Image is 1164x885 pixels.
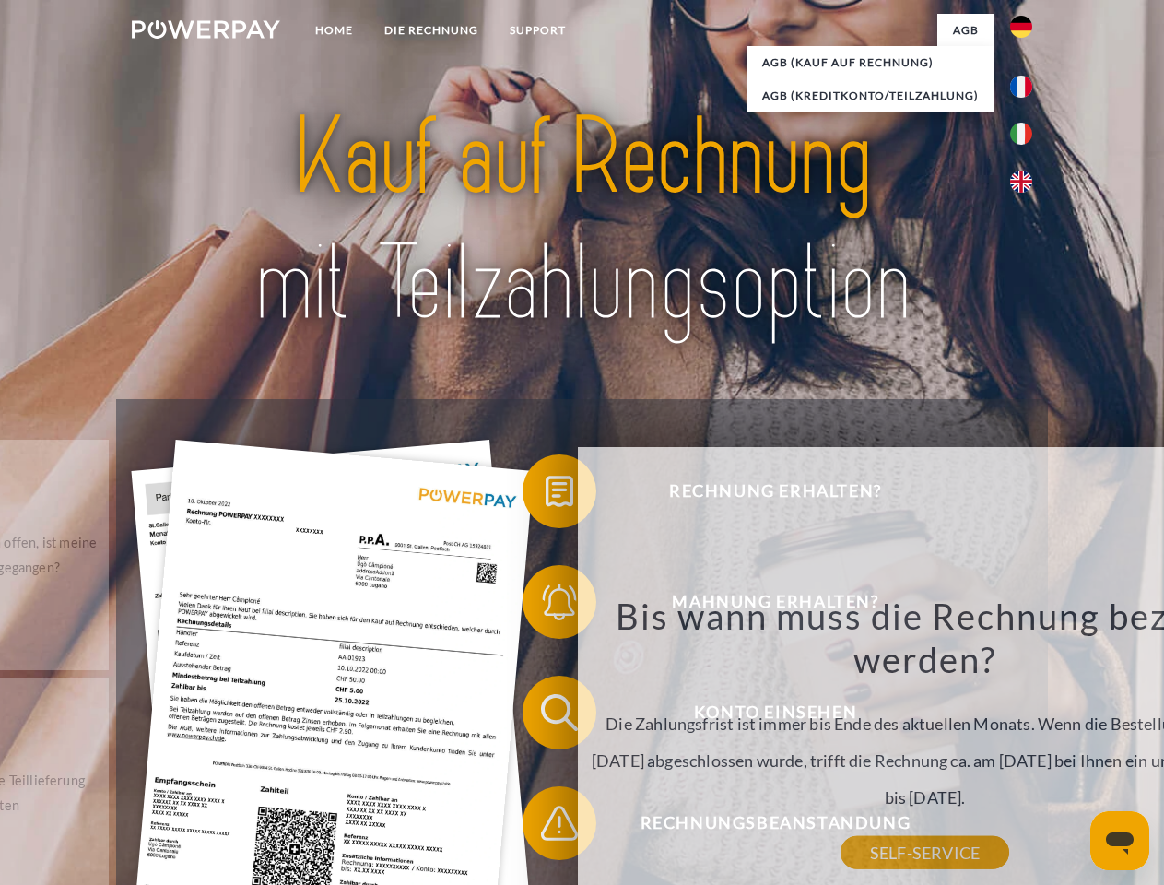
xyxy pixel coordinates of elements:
[523,454,1002,528] button: Rechnung erhalten?
[494,14,582,47] a: SUPPORT
[536,579,582,625] img: qb_bell.svg
[536,690,582,736] img: qb_search.svg
[523,676,1002,749] button: Konto einsehen
[523,786,1002,860] button: Rechnungsbeanstandung
[747,79,994,112] a: AGB (Kreditkonto/Teilzahlung)
[1090,811,1149,870] iframe: Schaltfläche zum Öffnen des Messaging-Fensters
[937,14,994,47] a: agb
[1010,171,1032,193] img: en
[536,468,582,514] img: qb_bill.svg
[132,20,280,39] img: logo-powerpay-white.svg
[1010,123,1032,145] img: it
[536,800,582,846] img: qb_warning.svg
[1010,76,1032,98] img: fr
[841,836,1009,869] a: SELF-SERVICE
[300,14,369,47] a: Home
[176,88,988,353] img: title-powerpay_de.svg
[523,565,1002,639] button: Mahnung erhalten?
[1010,16,1032,38] img: de
[747,46,994,79] a: AGB (Kauf auf Rechnung)
[369,14,494,47] a: DIE RECHNUNG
